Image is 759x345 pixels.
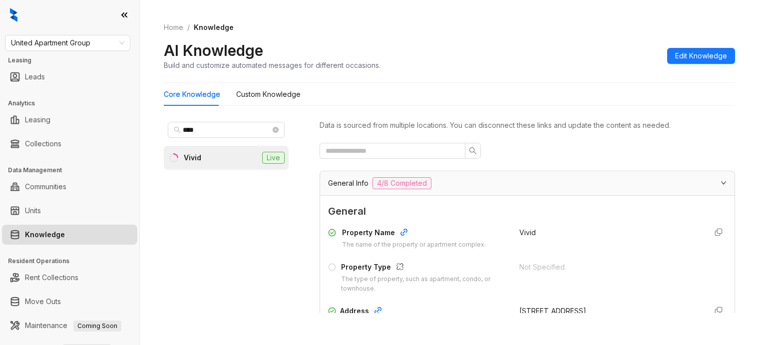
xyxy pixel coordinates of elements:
div: Custom Knowledge [236,89,301,100]
div: Property Name [342,227,486,240]
div: Build and customize automated messages for different occasions. [164,60,380,70]
span: close-circle [273,127,279,133]
span: search [174,126,181,133]
span: Coming Soon [73,321,121,332]
div: Data is sourced from multiple locations. You can disconnect these links and update the content as... [320,120,735,131]
li: Knowledge [2,225,137,245]
span: United Apartment Group [11,35,124,50]
span: search [469,147,477,155]
div: General Info4/8 Completed [320,171,735,195]
a: Leads [25,67,45,87]
a: Leasing [25,110,50,130]
li: Leasing [2,110,137,130]
span: General [328,204,727,219]
div: [STREET_ADDRESS] [519,306,699,317]
a: Home [162,22,185,33]
div: Vivid [184,152,201,163]
h3: Data Management [8,166,139,175]
h3: Analytics [8,99,139,108]
button: Edit Knowledge [667,48,735,64]
li: Move Outs [2,292,137,312]
li: / [187,22,190,33]
h3: Resident Operations [8,257,139,266]
div: Core Knowledge [164,89,220,100]
img: logo [10,8,17,22]
h2: AI Knowledge [164,41,263,60]
a: Units [25,201,41,221]
span: expanded [721,180,727,186]
div: Address [340,306,507,319]
li: Rent Collections [2,268,137,288]
span: 4/8 Completed [373,177,431,189]
a: Knowledge [25,225,65,245]
li: Maintenance [2,316,137,336]
div: The type of property, such as apartment, condo, or townhouse. [341,275,507,294]
li: Units [2,201,137,221]
span: Edit Knowledge [675,50,727,61]
div: Property Type [341,262,507,275]
h3: Leasing [8,56,139,65]
span: General Info [328,178,369,189]
a: Move Outs [25,292,61,312]
li: Leads [2,67,137,87]
li: Communities [2,177,137,197]
li: Collections [2,134,137,154]
div: The name of the property or apartment complex. [342,240,486,250]
a: Rent Collections [25,268,78,288]
a: Communities [25,177,66,197]
span: Vivid [519,228,536,237]
span: Knowledge [194,23,234,31]
div: Not Specified [519,262,699,273]
a: Collections [25,134,61,154]
span: Live [262,152,285,164]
